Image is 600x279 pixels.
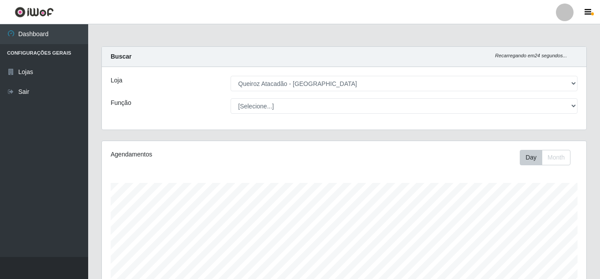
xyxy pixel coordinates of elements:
[520,150,542,165] button: Day
[520,150,578,165] div: Toolbar with button groups
[111,150,298,159] div: Agendamentos
[520,150,570,165] div: First group
[542,150,570,165] button: Month
[111,53,131,60] strong: Buscar
[15,7,54,18] img: CoreUI Logo
[495,53,567,58] i: Recarregando em 24 segundos...
[111,98,131,108] label: Função
[111,76,122,85] label: Loja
